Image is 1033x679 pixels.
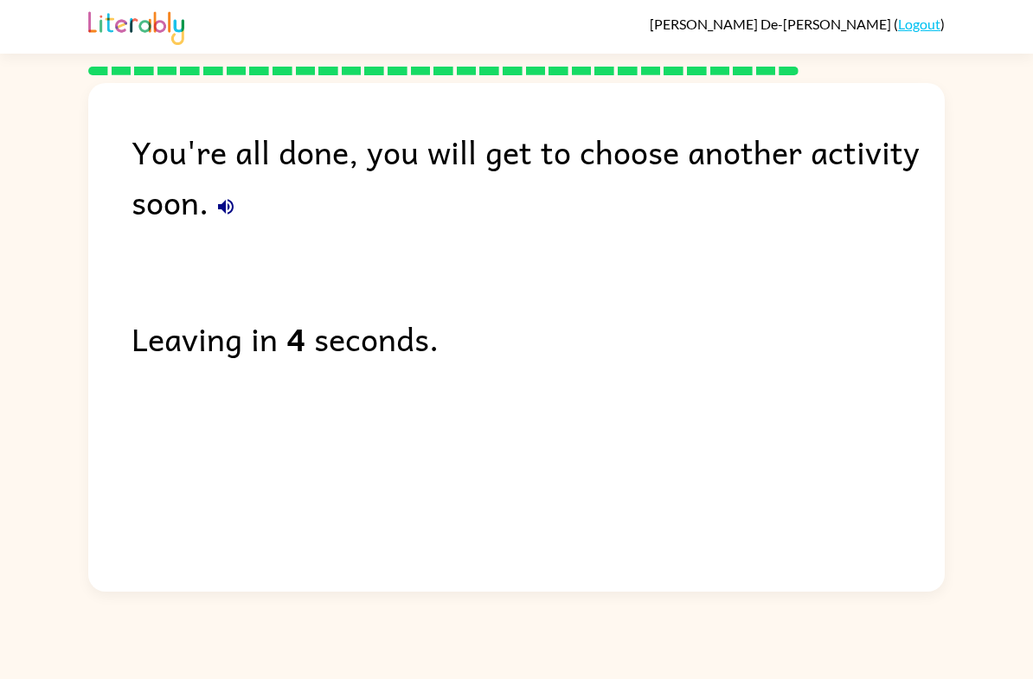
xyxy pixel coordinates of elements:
b: 4 [286,313,305,363]
span: [PERSON_NAME] De-[PERSON_NAME] [650,16,894,32]
div: ( ) [650,16,945,32]
a: Logout [898,16,940,32]
div: Leaving in seconds. [132,313,945,363]
div: You're all done, you will get to choose another activity soon. [132,126,945,227]
img: Literably [88,7,184,45]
